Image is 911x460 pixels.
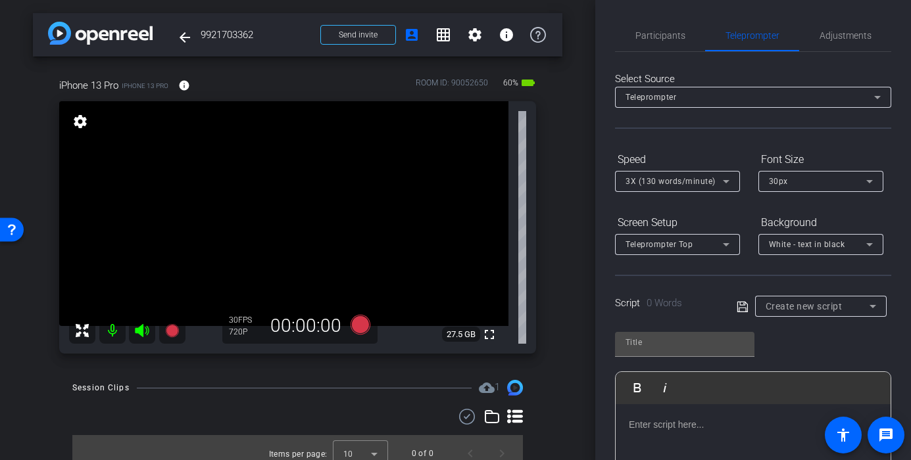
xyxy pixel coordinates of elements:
[769,240,845,249] span: White - text in black
[481,327,497,342] mat-icon: fullscreen
[652,375,677,401] button: Italic (⌘I)
[320,25,396,45] button: Send invite
[71,114,89,129] mat-icon: settings
[495,381,500,393] span: 1
[625,375,650,401] button: Bold (⌘B)
[467,27,483,43] mat-icon: settings
[769,177,788,186] span: 30px
[229,327,262,337] div: 720P
[201,22,312,48] span: 9921703362
[726,31,779,40] span: Teleprompter
[59,78,118,93] span: iPhone 13 Pro
[520,75,536,91] mat-icon: battery_std
[404,27,420,43] mat-icon: account_box
[878,427,894,443] mat-icon: message
[238,315,252,325] span: FPS
[615,212,740,234] div: Screen Setup
[647,297,682,309] span: 0 Words
[820,31,872,40] span: Adjustments
[72,381,130,394] div: Session Clips
[626,93,676,102] span: Teleprompter
[499,27,514,43] mat-icon: info
[339,30,378,40] span: Send invite
[229,315,262,325] div: 30
[615,296,718,311] div: Script
[412,447,433,460] div: 0 of 0
[442,327,480,342] span: 27.5 GB
[626,240,693,249] span: Teleprompter Top
[479,380,495,396] mat-icon: cloud_upload
[766,301,843,311] span: Create new script
[48,22,153,45] img: app-logo
[501,72,520,93] span: 60%
[178,80,190,91] mat-icon: info
[122,81,168,91] span: iPhone 13 Pro
[479,380,500,396] span: Destinations for your clips
[615,72,891,87] div: Select Source
[626,177,716,186] span: 3X (130 words/minute)
[835,427,851,443] mat-icon: accessibility
[507,380,523,396] img: Session clips
[635,31,685,40] span: Participants
[758,212,883,234] div: Background
[435,27,451,43] mat-icon: grid_on
[626,334,744,350] input: Title
[177,30,193,45] mat-icon: arrow_back
[758,149,883,171] div: Font Size
[615,149,740,171] div: Speed
[262,315,350,337] div: 00:00:00
[416,77,488,96] div: ROOM ID: 90052650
